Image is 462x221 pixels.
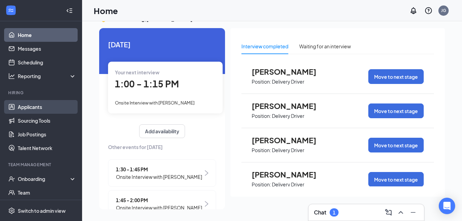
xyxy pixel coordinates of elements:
button: Move to next stage [368,69,424,84]
div: Onboarding [18,175,70,182]
span: Onsite Interview with [PERSON_NAME] [115,100,195,106]
p: Delivery Driver [272,113,304,119]
div: Reporting [18,73,77,79]
span: Onsite Interview with [PERSON_NAME] [116,173,202,181]
span: [PERSON_NAME] [252,136,327,145]
span: Onsite Interview with [PERSON_NAME] [116,204,202,211]
a: Team [18,186,76,199]
p: Delivery Driver [272,147,304,154]
svg: Notifications [409,7,418,15]
button: Move to next stage [368,138,424,152]
button: Minimize [408,207,419,218]
svg: Minimize [409,208,417,217]
a: Sourcing Tools [18,114,76,127]
button: Move to next stage [368,172,424,187]
span: Other events for [DATE] [108,143,216,151]
div: Switch to admin view [18,207,66,214]
button: Move to next stage [368,103,424,118]
div: Open Intercom Messenger [439,198,455,214]
svg: WorkstreamLogo [8,7,14,14]
p: Position: [252,113,271,119]
span: [PERSON_NAME] [252,101,327,110]
div: Interview completed [241,42,288,50]
div: Waiting for an interview [299,42,351,50]
p: Position: [252,78,271,85]
span: 1:30 - 1:45 PM [116,165,202,173]
span: [PERSON_NAME] [252,67,327,76]
svg: Settings [8,207,15,214]
a: Home [18,28,76,42]
a: Job Postings [18,127,76,141]
span: [DATE] [108,39,216,50]
span: 1:45 - 2:00 PM [116,196,202,204]
button: ComposeMessage [383,207,394,218]
p: Position: [252,147,271,154]
svg: ChevronUp [397,208,405,217]
a: Applicants [18,100,76,114]
h3: Chat [314,209,326,216]
span: [PERSON_NAME] [252,170,327,179]
span: Your next interview [115,69,159,75]
a: Talent Network [18,141,76,155]
div: Team Management [8,162,75,168]
svg: UserCheck [8,175,15,182]
p: Delivery Driver [272,78,304,85]
a: Messages [18,42,76,56]
h1: Home [94,5,118,16]
div: 1 [333,210,335,216]
p: Delivery Driver [272,181,304,188]
div: Hiring [8,90,75,96]
button: ChevronUp [395,207,406,218]
span: 1:00 - 1:15 PM [115,78,179,89]
div: JG [441,8,446,13]
svg: Collapse [66,7,73,14]
p: Position: [252,181,271,188]
svg: QuestionInfo [424,7,433,15]
svg: ComposeMessage [384,208,393,217]
button: Add availability [139,124,185,138]
a: Scheduling [18,56,76,69]
svg: Analysis [8,73,15,79]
